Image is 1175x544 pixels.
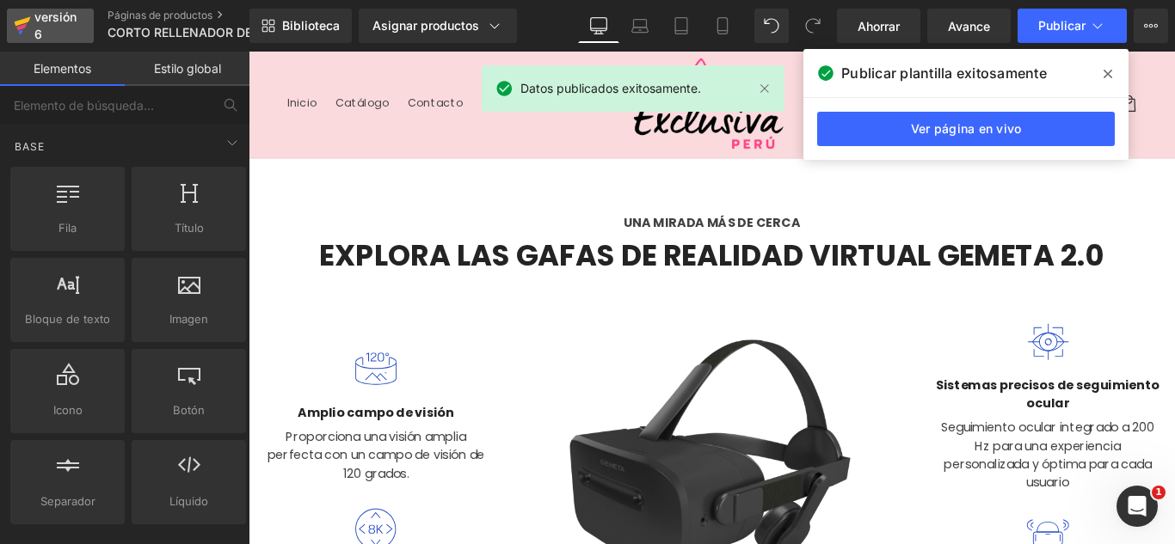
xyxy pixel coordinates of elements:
[34,61,91,76] font: Elementos
[173,403,205,417] font: Botón
[7,9,94,43] a: versión 6
[372,18,479,33] font: Asignar productos
[520,81,701,95] font: Datos publicados exitosamente.
[43,49,77,66] font: Inicio
[55,395,231,415] font: Amplio campo de visión
[1134,9,1168,43] button: Más
[33,40,88,76] a: Inicio
[578,9,619,43] a: De oficina
[796,9,830,43] button: Rehacer
[108,25,393,40] font: CORTO RELLENADOR DE CADERA FAJERO 08-09
[53,403,83,417] font: Icono
[249,9,352,43] a: Nueva Biblioteca
[817,112,1115,146] a: Ver página en vivo
[25,312,110,326] font: Bloque de texto
[927,9,1011,43] a: Avance
[21,423,265,484] font: Proporciona una visión amplia perfecta con un campo de visión de 120 grados.
[169,312,208,326] font: Imagen
[1018,9,1127,43] button: Publicar
[168,40,251,76] a: Contacto
[661,9,702,43] a: Tableta
[1117,486,1158,527] iframe: Chat en vivo de Intercom
[754,9,789,43] button: Deshacer
[431,7,603,110] img: Exclusiva Perú
[1155,486,1162,498] font: 1
[34,9,77,41] font: versión 6
[911,121,1022,136] font: Ver página en vivo
[98,49,158,66] font: Catálogo
[619,9,661,43] a: Computadora portátil
[858,19,900,34] font: Ahorrar
[702,9,743,43] a: Móvil
[88,40,169,76] a: Catálogo
[282,18,340,33] font: Biblioteca
[1038,18,1086,33] font: Publicar
[178,49,241,66] font: Contacto
[772,364,1024,405] font: Sistemas precisos de seguimiento ocular
[841,64,1047,82] font: Publicar plantilla exitosamente
[80,206,962,252] font: EXPLORA LAS GAFAS DE REALIDAD VIRTUAL GEMETA 2.0
[154,61,221,76] font: Estilo global
[895,40,932,77] summary: Búsqueda
[40,494,95,508] font: Separador
[169,494,208,508] font: Líquido
[948,19,990,34] font: Avance
[175,221,204,235] font: Título
[421,182,620,202] font: UNA MIRADA MÁS DE CERCA
[108,9,305,22] a: Páginas de productos
[58,221,77,235] font: Fila
[108,9,212,21] font: Páginas de productos
[15,140,45,153] font: Base
[778,413,1018,494] font: Seguimiento ocular integrado a 200 Hz para una experiencia personalizada y óptima para cada usuario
